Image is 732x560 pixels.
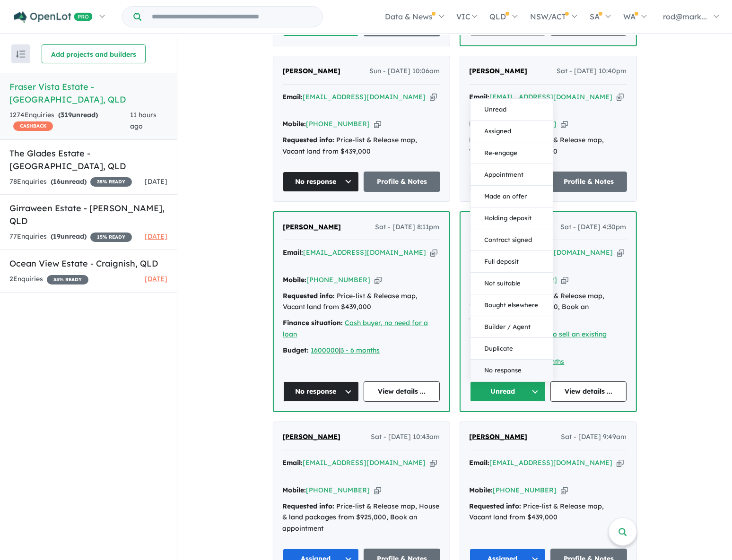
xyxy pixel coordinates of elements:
span: 16 [53,177,61,186]
button: Appointment [471,164,553,186]
span: Sat - [DATE] 9:49am [561,431,627,443]
div: 2 Enquir ies [9,274,88,285]
a: [PHONE_NUMBER] [306,486,370,494]
button: No response [471,360,553,381]
span: [PERSON_NAME] [283,432,341,441]
a: 3 - 6 months [341,346,380,354]
button: Unread [470,381,546,402]
button: Copy [617,248,624,258]
button: Contract signed [471,230,553,251]
span: [PERSON_NAME] [470,432,528,441]
u: 1600000 [311,346,340,354]
strong: Requested info: [470,502,522,510]
strong: Requested info: [470,136,522,144]
span: 319 [61,111,72,119]
button: Copy [374,485,381,495]
button: Copy [374,119,381,129]
span: [DATE] [145,232,167,241]
a: Profile & Notes [364,172,440,192]
a: [PERSON_NAME] [283,431,341,443]
button: Copy [430,92,437,102]
span: [DATE] [145,275,167,283]
div: Price-list & Release map, Vacant land from $439,000 [283,135,440,157]
strong: ( unread) [51,232,87,241]
strong: Budget: [283,346,309,354]
strong: Email: [283,248,304,257]
a: Profile & Notes [550,172,627,192]
button: Full deposit [471,251,553,273]
div: Price-list & Release map, Vacant land from $439,000 [470,135,627,157]
button: Not suitable [471,273,553,295]
div: Price-list & Release map, Vacant land from $439,000 [283,291,440,313]
h5: The Glades Estate - [GEOGRAPHIC_DATA] , QLD [9,147,167,172]
strong: Email: [470,458,490,467]
button: Unread [471,99,553,121]
div: 78 Enquir ies [9,176,132,188]
a: [PHONE_NUMBER] [307,276,371,284]
a: [EMAIL_ADDRESS][DOMAIN_NAME] [490,458,613,467]
button: Add projects and builders [42,44,146,63]
a: Cash buyer, no need for a loan [283,319,428,338]
img: Openlot PRO Logo White [14,11,93,23]
button: Copy [375,275,382,285]
a: [PERSON_NAME] [470,66,528,77]
span: 15 % READY [90,233,132,242]
button: Holding deposit [471,208,553,230]
button: Copy [430,458,437,468]
h5: Fraser Vista Estate - [GEOGRAPHIC_DATA] , QLD [9,80,167,106]
span: 35 % READY [90,177,132,187]
a: View details ... [364,381,440,402]
a: [EMAIL_ADDRESS][DOMAIN_NAME] [303,458,426,467]
span: rod@mark... [663,12,707,21]
a: [PHONE_NUMBER] [306,120,370,128]
a: [PHONE_NUMBER] [493,120,557,128]
strong: ( unread) [51,177,87,186]
span: Sat - [DATE] 4:30pm [561,222,627,233]
input: Try estate name, suburb, builder or developer [143,7,321,27]
a: [EMAIL_ADDRESS][DOMAIN_NAME] [303,93,426,101]
button: Copy [561,485,568,495]
button: No response [470,172,546,192]
div: 1274 Enquir ies [9,110,130,132]
a: View details ... [550,381,627,402]
button: Re-engage [471,143,553,164]
div: Price-list & Release map, House & land packages from $925,000, Book an appointment [283,501,440,534]
button: Bought elsewhere [471,295,553,317]
span: 19 [53,232,61,241]
button: No response [283,381,359,402]
strong: Mobile: [283,486,306,494]
a: [PHONE_NUMBER] [493,486,557,494]
h5: Ocean View Estate - Craignish , QLD [9,257,167,270]
img: sort.svg [16,51,26,58]
span: Sat - [DATE] 10:43am [371,431,440,443]
div: Price-list & Release map, Vacant land from $439,000 [470,501,627,524]
button: Copy [561,275,568,285]
button: Copy [617,92,624,102]
div: Unread [470,99,553,382]
span: [PERSON_NAME] [283,223,341,231]
strong: Mobile: [470,486,493,494]
button: Assigned [471,121,553,143]
button: Copy [430,248,437,258]
a: [PERSON_NAME] [283,66,341,77]
strong: Email: [470,93,490,101]
span: CASHBACK [13,121,53,131]
button: No response [283,172,359,192]
span: [PERSON_NAME] [470,67,528,75]
strong: Email: [283,93,303,101]
button: Made an offer [471,186,553,208]
div: 77 Enquir ies [9,231,132,242]
span: [DATE] [145,177,167,186]
span: 11 hours ago [130,111,157,130]
span: [PERSON_NAME] [283,67,341,75]
a: [PERSON_NAME] [470,431,528,443]
a: [EMAIL_ADDRESS][DOMAIN_NAME] [490,248,613,257]
a: [PERSON_NAME] [283,222,341,233]
span: 35 % READY [47,275,88,284]
button: Copy [561,119,568,129]
strong: Email: [283,458,303,467]
span: Sat - [DATE] 8:11pm [375,222,440,233]
strong: ( unread) [58,111,98,119]
strong: Mobile: [283,120,306,128]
